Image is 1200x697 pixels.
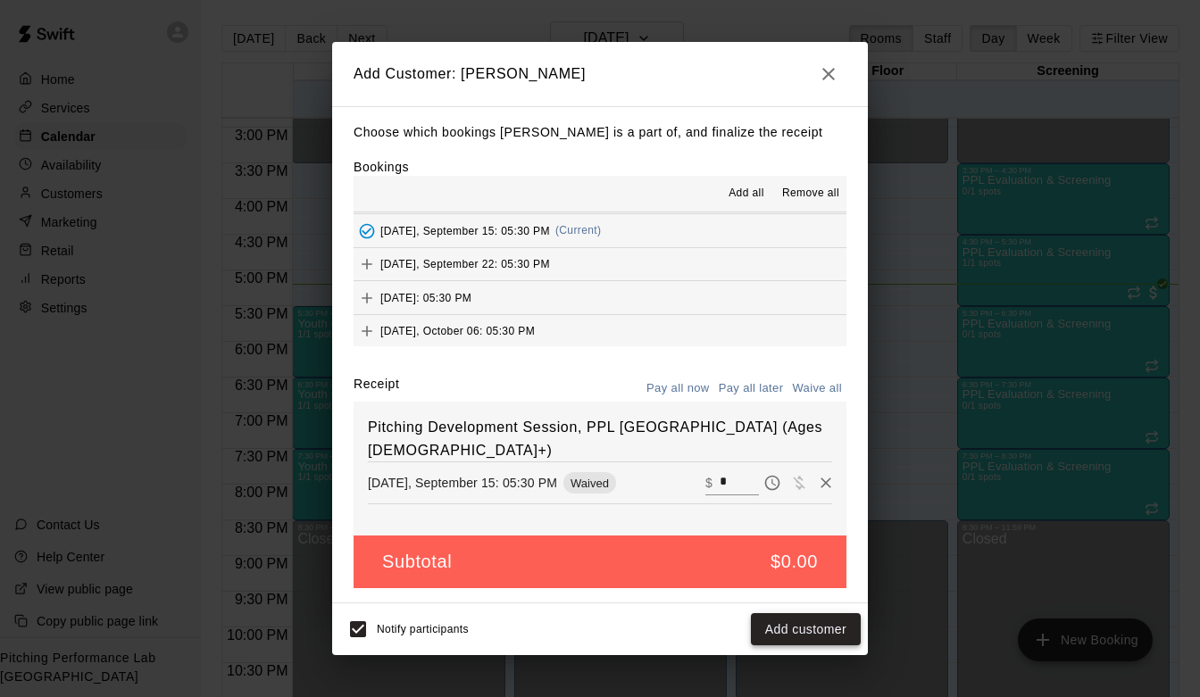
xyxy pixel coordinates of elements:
button: Pay all later [714,375,788,402]
button: Add customer [751,613,861,646]
p: $ [705,474,712,492]
label: Bookings [354,160,409,174]
button: Added - Collect Payment[DATE], September 15: 05:30 PM(Current) [354,214,846,247]
span: Waived [563,477,616,490]
h5: Subtotal [382,550,452,574]
p: [DATE], September 15: 05:30 PM [368,474,557,492]
button: Remove all [775,179,846,208]
button: Waive all [787,375,846,402]
span: Pay later [759,475,786,490]
h2: Add Customer: [PERSON_NAME] [332,42,868,106]
button: Remove [812,469,839,496]
span: [DATE], September 15: 05:30 PM [380,224,550,236]
span: Remove all [782,185,839,203]
h6: Pitching Development Session, PPL [GEOGRAPHIC_DATA] (Ages [DEMOGRAPHIC_DATA]+) [368,416,832,461]
button: Pay all now [642,375,714,402]
label: Receipt [354,375,399,402]
span: (Current) [555,224,602,236]
span: Notify participants [377,623,469,635]
h5: $0.00 [771,550,818,574]
span: Add [354,257,380,270]
span: [DATE], October 06: 05:30 PM [380,325,535,337]
span: [DATE]: 05:30 PM [380,291,471,303]
span: Add [354,290,380,303]
button: Add[DATE], September 22: 05:30 PM [354,248,846,281]
button: Add all [718,179,775,208]
span: [DATE], September 22: 05:30 PM [380,258,550,270]
span: Waive payment [786,475,812,490]
button: Added - Collect Payment [354,218,380,245]
span: Add all [729,185,764,203]
button: Add[DATE], October 06: 05:30 PM [354,315,846,348]
p: Choose which bookings [PERSON_NAME] is a part of, and finalize the receipt [354,121,846,144]
button: Add[DATE]: 05:30 PM [354,281,846,314]
span: Add [354,324,380,337]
